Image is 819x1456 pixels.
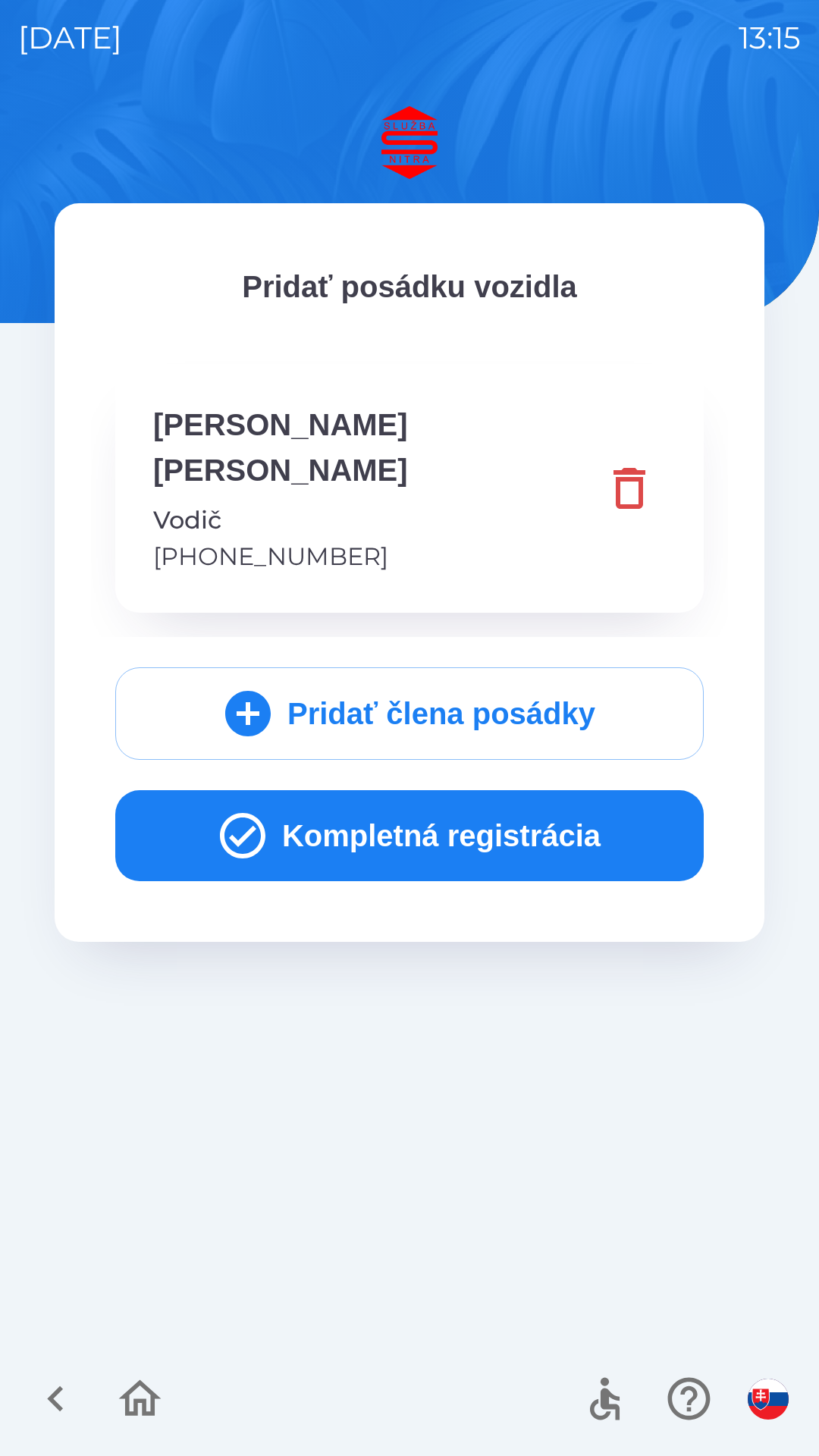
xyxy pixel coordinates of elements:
button: Pridať člena posádky [115,667,704,760]
p: 13:15 [739,15,801,61]
p: [DATE] [18,15,122,61]
p: Vodič [153,502,593,538]
p: [PHONE_NUMBER] [153,538,593,575]
p: [PERSON_NAME] [PERSON_NAME] [153,402,593,493]
img: Logo [55,106,764,179]
p: Pridať posádku vozidla [115,264,704,309]
img: sk flag [748,1379,789,1420]
button: Kompletná registrácia [115,790,704,881]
